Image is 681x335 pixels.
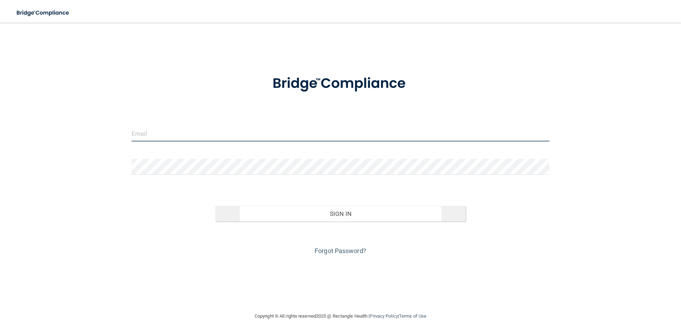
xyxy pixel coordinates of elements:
[558,285,672,313] iframe: Drift Widget Chat Controller
[11,6,76,20] img: bridge_compliance_login_screen.278c3ca4.svg
[258,65,423,102] img: bridge_compliance_login_screen.278c3ca4.svg
[132,125,549,141] input: Email
[211,305,470,328] div: Copyright © All rights reserved 2025 @ Rectangle Health | |
[370,313,398,319] a: Privacy Policy
[399,313,426,319] a: Terms of Use
[215,206,466,222] button: Sign In
[315,247,366,255] a: Forgot Password?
